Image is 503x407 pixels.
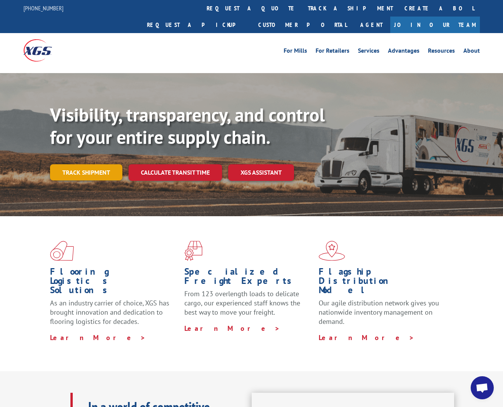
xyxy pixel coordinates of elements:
img: xgs-icon-total-supply-chain-intelligence-red [50,241,74,261]
a: For Retailers [316,48,349,56]
a: Resources [428,48,455,56]
a: Request a pickup [141,17,252,33]
a: Agent [353,17,390,33]
p: From 123 overlength loads to delicate cargo, our experienced staff knows the best way to move you... [184,289,313,324]
a: About [463,48,480,56]
a: For Mills [284,48,307,56]
h1: Specialized Freight Experts [184,267,313,289]
h1: Flooring Logistics Solutions [50,267,179,299]
span: Our agile distribution network gives you nationwide inventory management on demand. [319,299,439,326]
b: Visibility, transparency, and control for your entire supply chain. [50,103,325,149]
a: XGS ASSISTANT [228,164,294,181]
img: xgs-icon-flagship-distribution-model-red [319,241,345,261]
a: Join Our Team [390,17,480,33]
a: Learn More > [184,324,280,333]
a: Track shipment [50,164,122,180]
a: Learn More > [319,333,414,342]
a: Customer Portal [252,17,353,33]
a: Services [358,48,379,56]
img: xgs-icon-focused-on-flooring-red [184,241,202,261]
a: Calculate transit time [129,164,222,181]
a: Advantages [388,48,419,56]
a: Open chat [471,376,494,399]
span: As an industry carrier of choice, XGS has brought innovation and dedication to flooring logistics... [50,299,169,326]
h1: Flagship Distribution Model [319,267,447,299]
a: Learn More > [50,333,146,342]
a: [PHONE_NUMBER] [23,4,64,12]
